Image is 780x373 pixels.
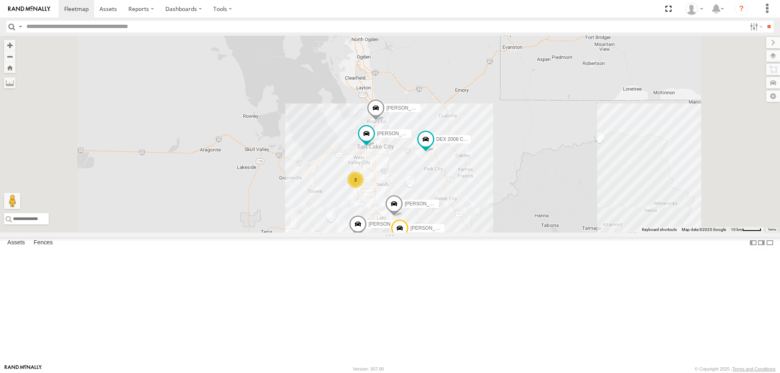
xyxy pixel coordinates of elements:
div: Version: 307.00 [353,367,384,371]
label: Assets [3,237,29,248]
button: Map Scale: 10 km per 43 pixels [728,227,764,233]
label: Search Filter Options [747,21,764,32]
button: Keyboard shortcuts [642,227,677,233]
span: [PERSON_NAME] 2020 F350 GT2 [368,221,444,227]
button: Zoom Home [4,62,15,73]
img: rand-logo.svg [8,6,50,12]
label: Hide Summary Table [766,237,774,249]
span: 10 km [731,227,742,232]
div: © Copyright 2025 - [695,367,776,371]
span: DEX 2008 Chevy [436,136,474,142]
label: Dock Summary Table to the Left [749,237,757,249]
span: [PERSON_NAME]- 2022 F150 [386,105,453,111]
a: Terms (opens in new tab) [768,228,776,231]
label: Fences [30,237,57,248]
span: [PERSON_NAME] 2016 Chevy 3500 [377,131,457,136]
a: Visit our Website [4,365,42,373]
label: Measure [4,77,15,88]
label: Map Settings [766,91,780,102]
button: Drag Pegman onto the map to open Street View [4,193,20,209]
span: [PERSON_NAME] -2017 F150 [410,225,477,231]
label: Search Query [17,21,24,32]
button: Zoom in [4,40,15,51]
button: Zoom out [4,51,15,62]
label: Dock Summary Table to the Right [757,237,765,249]
a: Terms and Conditions [732,367,776,371]
span: Map data ©2025 Google [682,227,726,232]
span: [PERSON_NAME] -2023 F150 [405,201,471,207]
i: ? [735,2,748,15]
div: 3 [347,172,364,188]
div: Allen Bauer [682,3,706,15]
